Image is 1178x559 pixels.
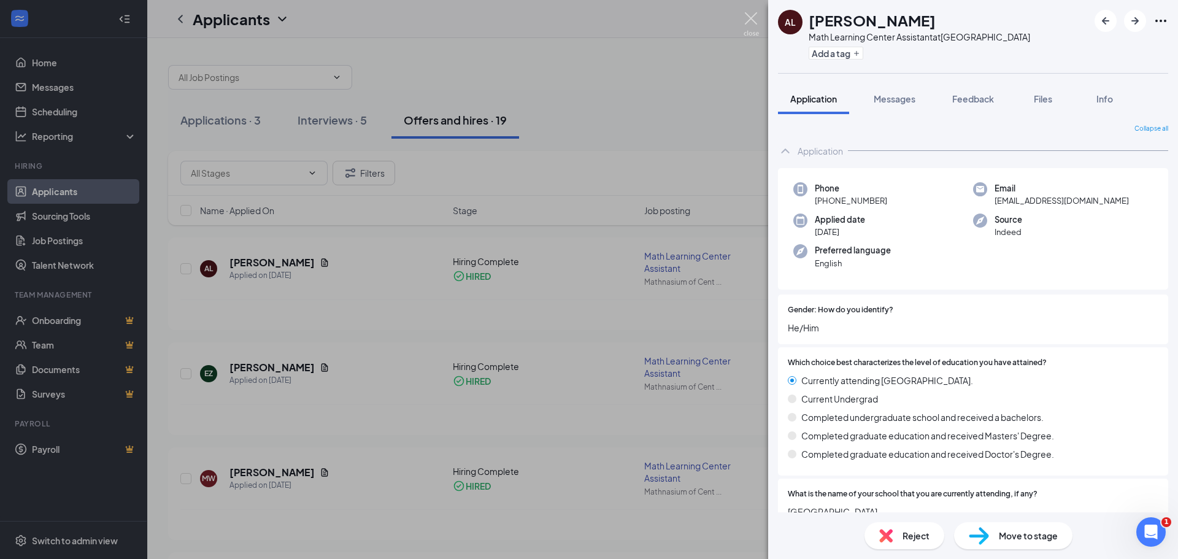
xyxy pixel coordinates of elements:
[1128,13,1142,28] svg: ArrowRight
[790,93,837,104] span: Application
[809,10,936,31] h1: [PERSON_NAME]
[995,195,1129,207] span: [EMAIL_ADDRESS][DOMAIN_NAME]
[788,357,1047,369] span: Which choice best characterizes the level of education you have attained?
[1034,93,1052,104] span: Files
[788,304,893,316] span: Gender: How do you identify?
[809,31,1030,43] div: Math Learning Center Assistant at [GEOGRAPHIC_DATA]
[785,16,796,28] div: AL
[1096,93,1113,104] span: Info
[788,505,1158,519] span: [GEOGRAPHIC_DATA]
[788,321,1158,334] span: He/Him
[801,411,1044,424] span: Completed undergraduate school and received a bachelors.
[801,374,973,387] span: Currently attending [GEOGRAPHIC_DATA].
[1095,10,1117,32] button: ArrowLeftNew
[874,93,915,104] span: Messages
[801,392,878,406] span: Current Undergrad
[778,144,793,158] svg: ChevronUp
[801,429,1054,442] span: Completed graduate education and received Masters' Degree.
[815,195,887,207] span: [PHONE_NUMBER]
[788,488,1037,500] span: What is the name of your school that you are currently attending, if any?
[995,226,1022,238] span: Indeed
[815,214,865,226] span: Applied date
[995,214,1022,226] span: Source
[999,529,1058,542] span: Move to stage
[1098,13,1113,28] svg: ArrowLeftNew
[995,182,1129,195] span: Email
[809,47,863,60] button: PlusAdd a tag
[853,50,860,57] svg: Plus
[1136,517,1166,547] iframe: Intercom live chat
[1134,124,1168,134] span: Collapse all
[1153,13,1168,28] svg: Ellipses
[903,529,930,542] span: Reject
[815,226,865,238] span: [DATE]
[815,257,891,269] span: English
[801,447,1054,461] span: Completed graduate education and received Doctor's Degree.
[815,244,891,256] span: Preferred language
[798,145,843,157] div: Application
[1161,517,1171,527] span: 1
[952,93,994,104] span: Feedback
[1124,10,1146,32] button: ArrowRight
[815,182,887,195] span: Phone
